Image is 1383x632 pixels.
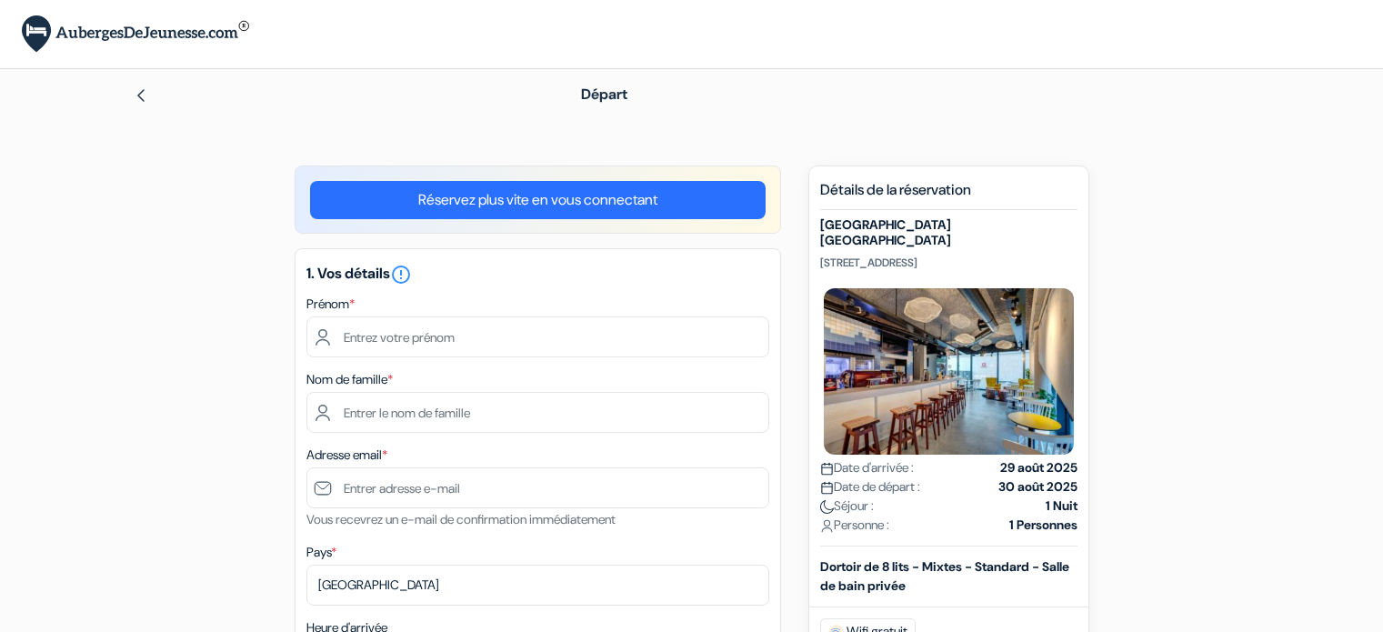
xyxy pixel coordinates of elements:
[820,558,1069,594] b: Dortoir de 8 lits - Mixtes - Standard - Salle de bain privée
[820,481,834,495] img: calendar.svg
[820,256,1077,270] p: [STREET_ADDRESS]
[820,217,1077,248] h5: [GEOGRAPHIC_DATA] [GEOGRAPHIC_DATA]
[820,181,1077,210] h5: Détails de la réservation
[306,543,336,562] label: Pays
[820,497,874,516] span: Séjour :
[306,370,393,389] label: Nom de famille
[820,519,834,533] img: user_icon.svg
[820,500,834,514] img: moon.svg
[306,392,769,433] input: Entrer le nom de famille
[820,516,889,535] span: Personne :
[22,15,249,53] img: AubergesDeJeunesse.com
[306,446,387,465] label: Adresse email
[306,295,355,314] label: Prénom
[581,85,627,104] span: Départ
[1000,458,1077,477] strong: 29 août 2025
[998,477,1077,497] strong: 30 août 2025
[820,477,920,497] span: Date de départ :
[820,462,834,476] img: calendar.svg
[306,467,769,508] input: Entrer adresse e-mail
[310,181,766,219] a: Réservez plus vite en vous connectant
[390,264,412,283] a: error_outline
[306,264,769,286] h5: 1. Vos détails
[1009,516,1077,535] strong: 1 Personnes
[1046,497,1077,516] strong: 1 Nuit
[390,264,412,286] i: error_outline
[134,88,148,103] img: left_arrow.svg
[306,316,769,357] input: Entrez votre prénom
[306,511,616,527] small: Vous recevrez un e-mail de confirmation immédiatement
[820,458,914,477] span: Date d'arrivée :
